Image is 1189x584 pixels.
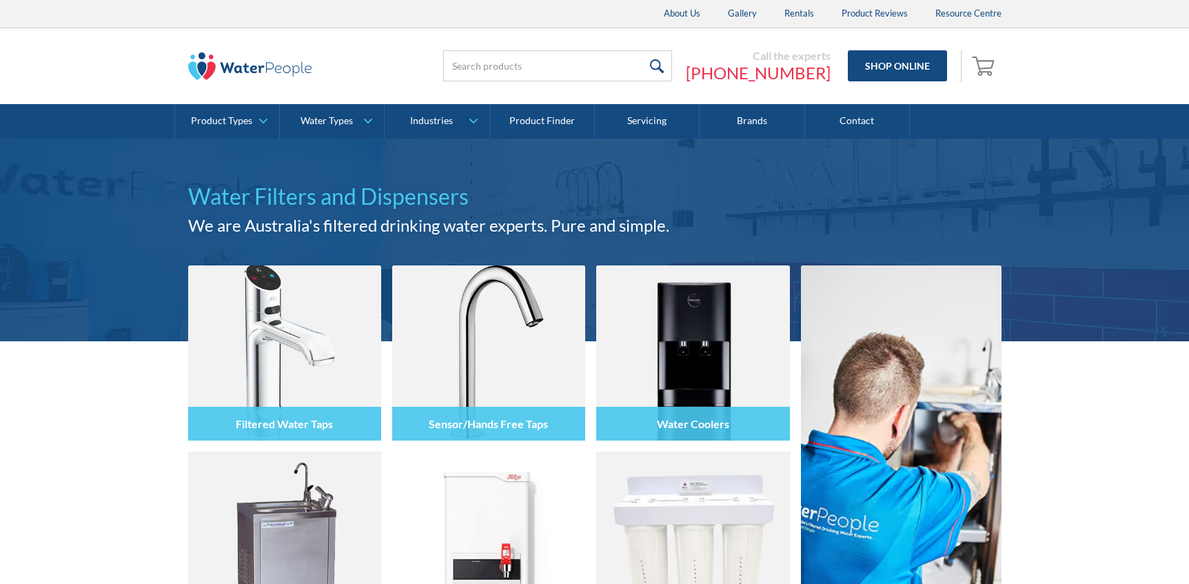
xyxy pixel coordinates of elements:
[188,265,381,441] img: Filtered Water Taps
[429,417,548,430] h4: Sensor/Hands Free Taps
[686,49,831,63] div: Call the experts
[972,54,998,77] img: shopping cart
[490,104,595,139] a: Product Finder
[385,104,489,139] a: Industries
[392,265,585,441] img: Sensor/Hands Free Taps
[236,417,333,430] h4: Filtered Water Taps
[805,104,910,139] a: Contact
[191,115,252,127] div: Product Types
[301,115,353,127] div: Water Types
[700,104,804,139] a: Brands
[595,104,700,139] a: Servicing
[968,50,1002,83] a: Open empty cart
[188,52,312,80] img: The Water People
[175,104,279,139] a: Product Types
[657,417,729,430] h4: Water Coolers
[848,50,947,81] a: Shop Online
[280,104,384,139] a: Water Types
[410,115,453,127] div: Industries
[443,50,672,81] input: Search products
[596,265,789,441] img: Water Coolers
[686,63,831,83] a: [PHONE_NUMBER]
